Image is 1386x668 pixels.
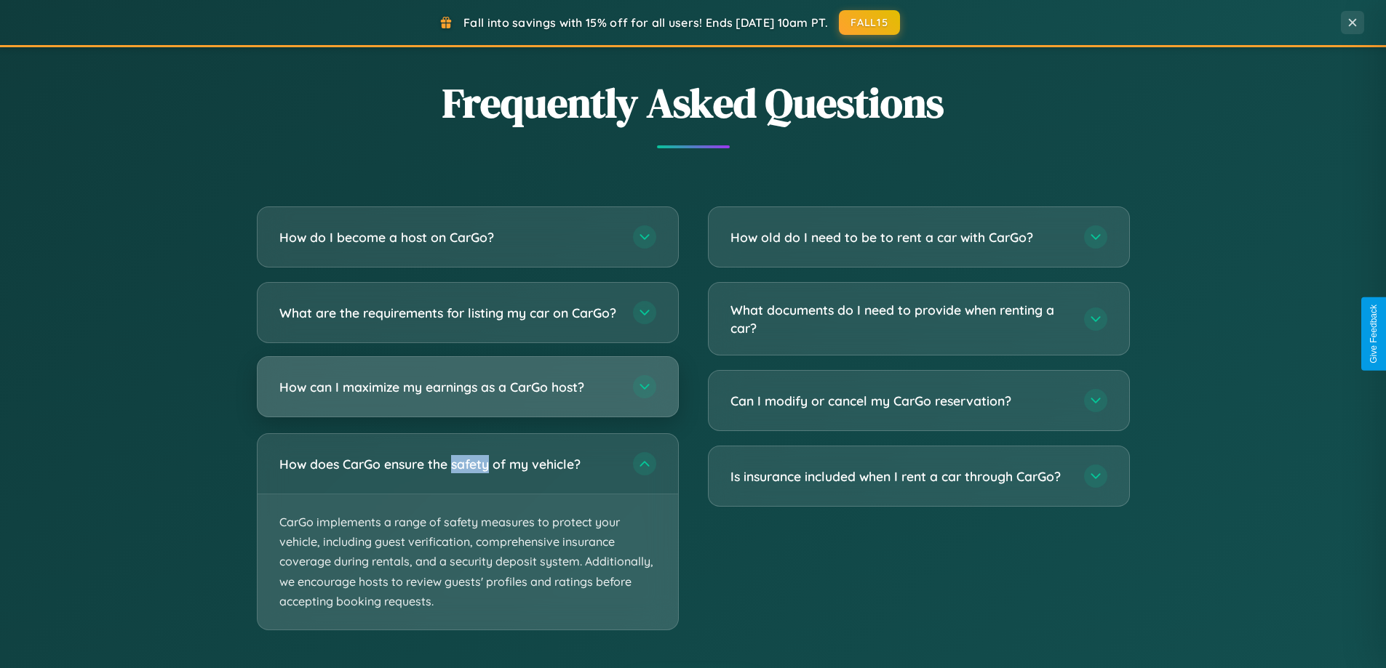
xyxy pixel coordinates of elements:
[839,10,900,35] button: FALL15
[463,15,828,30] span: Fall into savings with 15% off for all users! Ends [DATE] 10am PT.
[279,304,618,322] h3: What are the requirements for listing my car on CarGo?
[730,301,1070,337] h3: What documents do I need to provide when renting a car?
[279,378,618,396] h3: How can I maximize my earnings as a CarGo host?
[1369,305,1379,363] div: Give Feedback
[257,75,1130,131] h2: Frequently Asked Questions
[258,494,678,629] p: CarGo implements a range of safety measures to protect your vehicle, including guest verification...
[730,228,1070,246] h3: How old do I need to be to rent a car with CarGo?
[730,392,1070,410] h3: Can I modify or cancel my CarGo reservation?
[279,228,618,246] h3: How do I become a host on CarGo?
[279,455,618,473] h3: How does CarGo ensure the safety of my vehicle?
[730,467,1070,486] h3: Is insurance included when I rent a car through CarGo?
